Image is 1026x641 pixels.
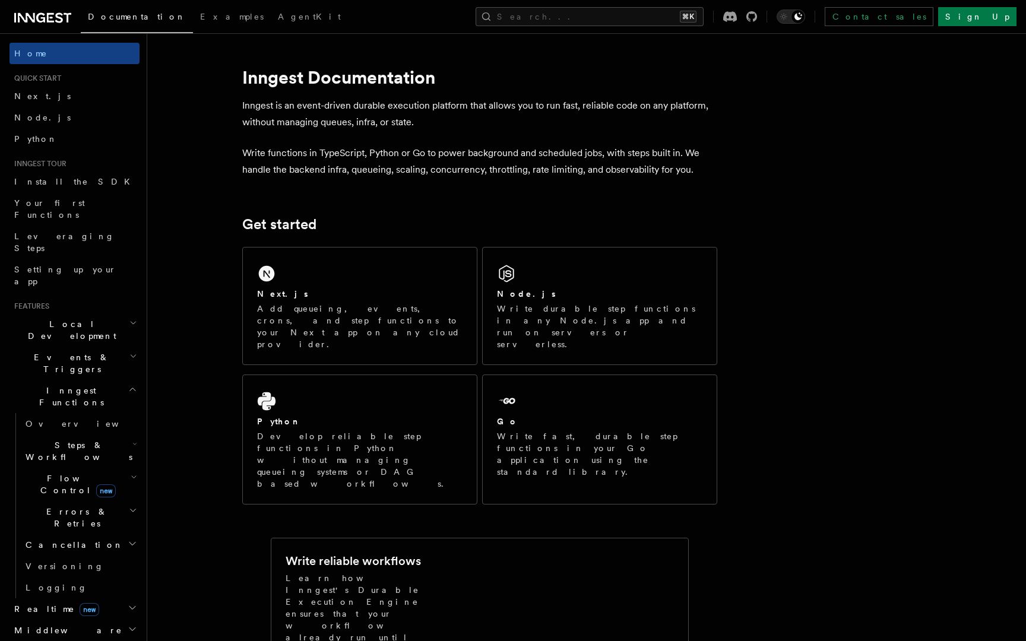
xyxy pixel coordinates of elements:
[9,347,140,380] button: Events & Triggers
[242,66,717,88] h1: Inngest Documentation
[200,12,264,21] span: Examples
[825,7,933,26] a: Contact sales
[242,216,316,233] a: Get started
[14,134,58,144] span: Python
[81,4,193,33] a: Documentation
[14,198,85,220] span: Your first Functions
[9,107,140,128] a: Node.js
[14,47,47,59] span: Home
[26,561,104,571] span: Versioning
[497,303,702,350] p: Write durable step functions in any Node.js app and run on servers or serverless.
[9,85,140,107] a: Next.js
[9,313,140,347] button: Local Development
[9,128,140,150] a: Python
[14,265,116,286] span: Setting up your app
[242,145,717,178] p: Write functions in TypeScript, Python or Go to power background and scheduled jobs, with steps bu...
[9,620,140,641] button: Middleware
[497,415,518,427] h2: Go
[21,534,140,556] button: Cancellation
[14,231,115,253] span: Leveraging Steps
[9,171,140,192] a: Install the SDK
[9,43,140,64] a: Home
[257,288,308,300] h2: Next.js
[9,226,140,259] a: Leveraging Steps
[26,583,87,592] span: Logging
[242,97,717,131] p: Inngest is an event-driven durable execution platform that allows you to run fast, reliable code ...
[9,624,122,636] span: Middleware
[21,556,140,577] a: Versioning
[257,303,463,350] p: Add queueing, events, crons, and step functions to your Next app on any cloud provider.
[938,7,1016,26] a: Sign Up
[9,603,99,615] span: Realtime
[14,91,71,101] span: Next.js
[286,553,421,569] h2: Write reliable workflows
[21,434,140,468] button: Steps & Workflows
[193,4,271,32] a: Examples
[26,419,148,429] span: Overview
[88,12,186,21] span: Documentation
[21,501,140,534] button: Errors & Retries
[482,247,717,365] a: Node.jsWrite durable step functions in any Node.js app and run on servers or serverless.
[9,598,140,620] button: Realtimenew
[9,413,140,598] div: Inngest Functions
[9,159,66,169] span: Inngest tour
[21,577,140,598] a: Logging
[497,288,556,300] h2: Node.js
[257,430,463,490] p: Develop reliable step functions in Python without managing queueing systems or DAG based workflows.
[9,351,129,375] span: Events & Triggers
[9,318,129,342] span: Local Development
[9,380,140,413] button: Inngest Functions
[497,430,702,478] p: Write fast, durable step functions in your Go application using the standard library.
[9,302,49,311] span: Features
[257,415,301,427] h2: Python
[476,7,704,26] button: Search...⌘K
[21,539,123,551] span: Cancellation
[14,113,71,122] span: Node.js
[9,74,61,83] span: Quick start
[271,4,348,32] a: AgentKit
[242,247,477,365] a: Next.jsAdd queueing, events, crons, and step functions to your Next app on any cloud provider.
[21,439,132,463] span: Steps & Workflows
[242,375,477,504] a: PythonDevelop reliable step functions in Python without managing queueing systems or DAG based wo...
[777,9,805,24] button: Toggle dark mode
[482,375,717,504] a: GoWrite fast, durable step functions in your Go application using the standard library.
[9,192,140,226] a: Your first Functions
[14,177,137,186] span: Install the SDK
[96,484,116,497] span: new
[21,506,129,529] span: Errors & Retries
[9,385,128,408] span: Inngest Functions
[21,468,140,501] button: Flow Controlnew
[680,11,696,23] kbd: ⌘K
[21,413,140,434] a: Overview
[80,603,99,616] span: new
[9,259,140,292] a: Setting up your app
[278,12,341,21] span: AgentKit
[21,472,131,496] span: Flow Control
